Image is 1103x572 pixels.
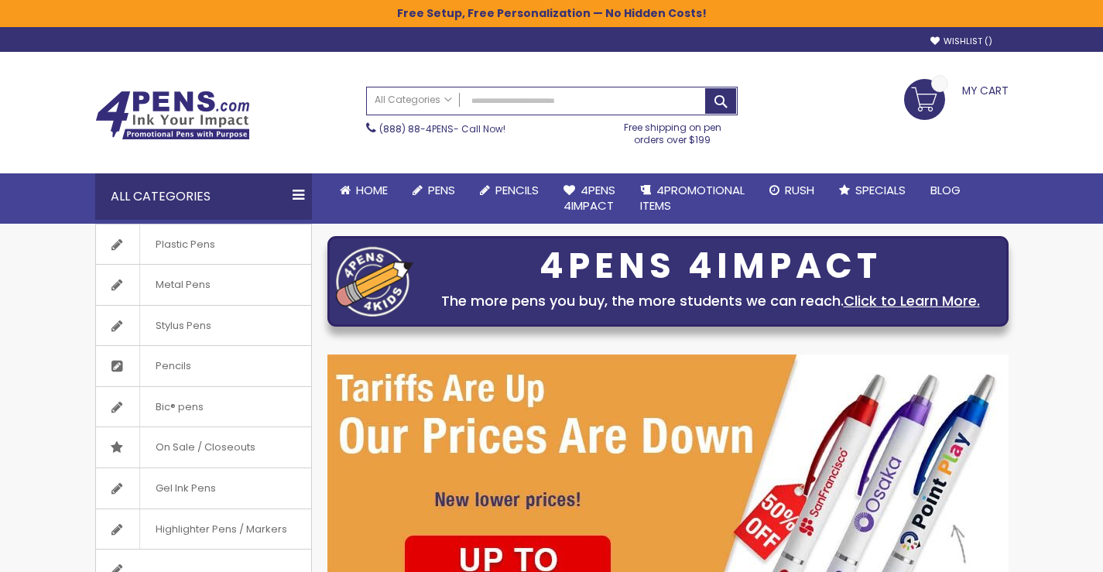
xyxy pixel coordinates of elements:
div: 4PENS 4IMPACT [421,250,1000,283]
span: Gel Ink Pens [139,468,231,509]
img: 4Pens Custom Pens and Promotional Products [95,91,250,140]
span: Metal Pens [139,265,226,305]
span: Plastic Pens [139,224,231,265]
a: Pencils [468,173,551,207]
a: Pencils [96,346,311,386]
a: Blog [918,173,973,207]
a: Pens [400,173,468,207]
span: Home [356,182,388,198]
a: Plastic Pens [96,224,311,265]
div: The more pens you buy, the more students we can reach. [421,290,1000,312]
span: Pencils [495,182,539,198]
a: Highlighter Pens / Markers [96,509,311,550]
span: Stylus Pens [139,306,227,346]
a: Gel Ink Pens [96,468,311,509]
span: On Sale / Closeouts [139,427,271,468]
span: 4PROMOTIONAL ITEMS [640,182,745,214]
span: Specials [855,182,906,198]
span: 4Pens 4impact [563,182,615,214]
a: 4PROMOTIONALITEMS [628,173,757,224]
span: Rush [785,182,814,198]
a: Specials [827,173,918,207]
div: Free shipping on pen orders over $199 [608,115,738,146]
span: Bic® pens [139,387,219,427]
span: Blog [930,182,961,198]
span: Pencils [139,346,207,386]
a: Stylus Pens [96,306,311,346]
a: Home [327,173,400,207]
a: 4Pens4impact [551,173,628,224]
a: On Sale / Closeouts [96,427,311,468]
a: Wishlist [930,36,992,47]
div: All Categories [95,173,312,220]
span: - Call Now! [379,122,505,135]
img: four_pen_logo.png [336,246,413,317]
span: Highlighter Pens / Markers [139,509,303,550]
span: Pens [428,182,455,198]
a: Bic® pens [96,387,311,427]
span: All Categories [375,94,452,106]
a: (888) 88-4PENS [379,122,454,135]
a: All Categories [367,87,460,113]
a: Metal Pens [96,265,311,305]
a: Click to Learn More. [844,291,980,310]
a: Rush [757,173,827,207]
